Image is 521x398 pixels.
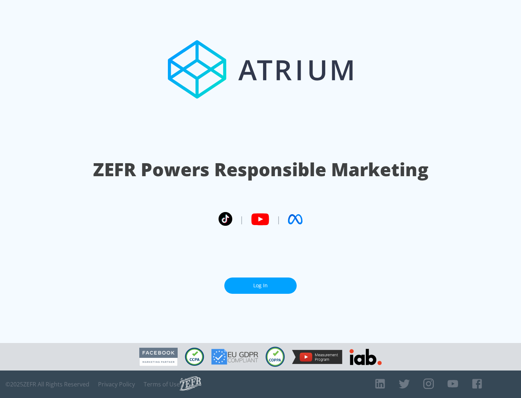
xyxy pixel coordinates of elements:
span: | [276,214,281,225]
img: CCPA Compliant [185,348,204,366]
a: Log In [224,278,297,294]
img: COPPA Compliant [266,347,285,367]
img: YouTube Measurement Program [292,350,342,364]
img: Facebook Marketing Partner [139,348,178,366]
span: | [240,214,244,225]
img: GDPR Compliant [211,349,258,365]
h1: ZEFR Powers Responsible Marketing [93,157,428,182]
img: IAB [350,349,382,365]
a: Privacy Policy [98,381,135,388]
a: Terms of Use [144,381,180,388]
span: © 2025 ZEFR All Rights Reserved [5,381,89,388]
